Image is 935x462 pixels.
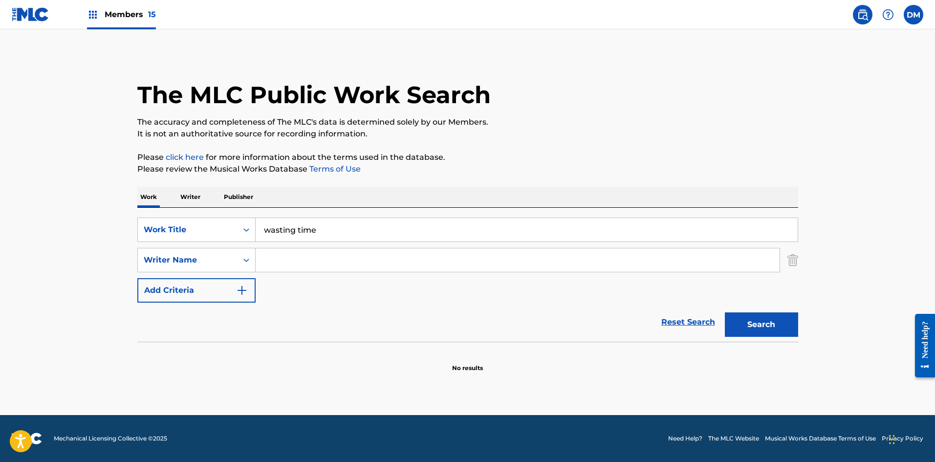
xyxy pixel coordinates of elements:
p: The accuracy and completeness of The MLC's data is determined solely by our Members. [137,116,798,128]
img: MLC Logo [12,7,49,22]
p: Publisher [221,187,256,207]
div: User Menu [904,5,923,24]
button: Add Criteria [137,278,256,303]
span: Members [105,9,156,20]
h1: The MLC Public Work Search [137,80,491,110]
span: 15 [148,10,156,19]
div: Drag [889,425,895,454]
p: Work [137,187,160,207]
a: Terms of Use [307,164,361,174]
a: Reset Search [656,311,720,333]
img: 9d2ae6d4665cec9f34b9.svg [236,285,248,296]
img: logo [12,433,42,444]
a: click here [166,153,204,162]
span: Mechanical Licensing Collective © 2025 [54,434,167,443]
div: Writer Name [144,254,232,266]
p: Please review the Musical Works Database [137,163,798,175]
p: Writer [177,187,203,207]
a: Privacy Policy [882,434,923,443]
p: It is not an authoritative source for recording information. [137,128,798,140]
img: Delete Criterion [787,248,798,272]
div: Work Title [144,224,232,236]
a: Need Help? [668,434,702,443]
a: Public Search [853,5,872,24]
div: Help [878,5,898,24]
iframe: Resource Center [908,307,935,385]
a: The MLC Website [708,434,759,443]
img: Top Rightsholders [87,9,99,21]
img: search [857,9,869,21]
p: No results [452,352,483,373]
img: help [882,9,894,21]
button: Search [725,312,798,337]
p: Please for more information about the terms used in the database. [137,152,798,163]
iframe: Chat Widget [886,415,935,462]
form: Search Form [137,218,798,342]
a: Musical Works Database Terms of Use [765,434,876,443]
